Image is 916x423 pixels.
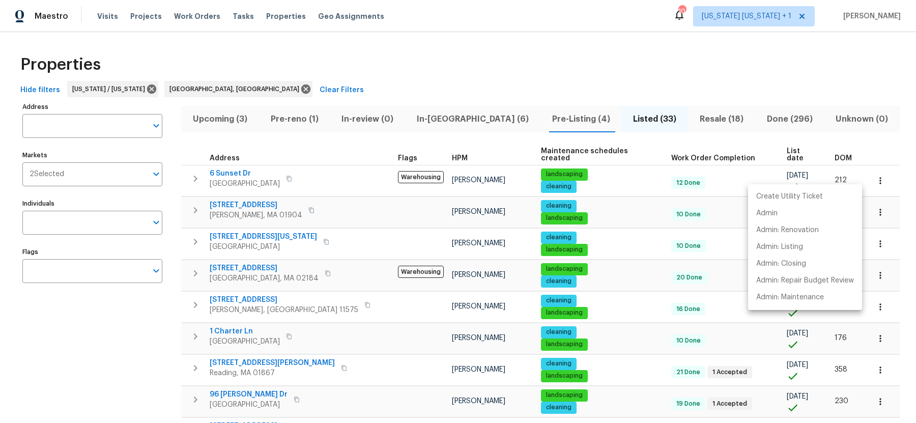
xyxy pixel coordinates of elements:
[756,242,803,252] p: Admin: Listing
[756,292,824,303] p: Admin: Maintenance
[756,259,806,269] p: Admin: Closing
[756,191,823,202] p: Create Utility Ticket
[756,225,819,236] p: Admin: Renovation
[756,208,778,219] p: Admin
[756,275,854,286] p: Admin: Repair Budget Review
